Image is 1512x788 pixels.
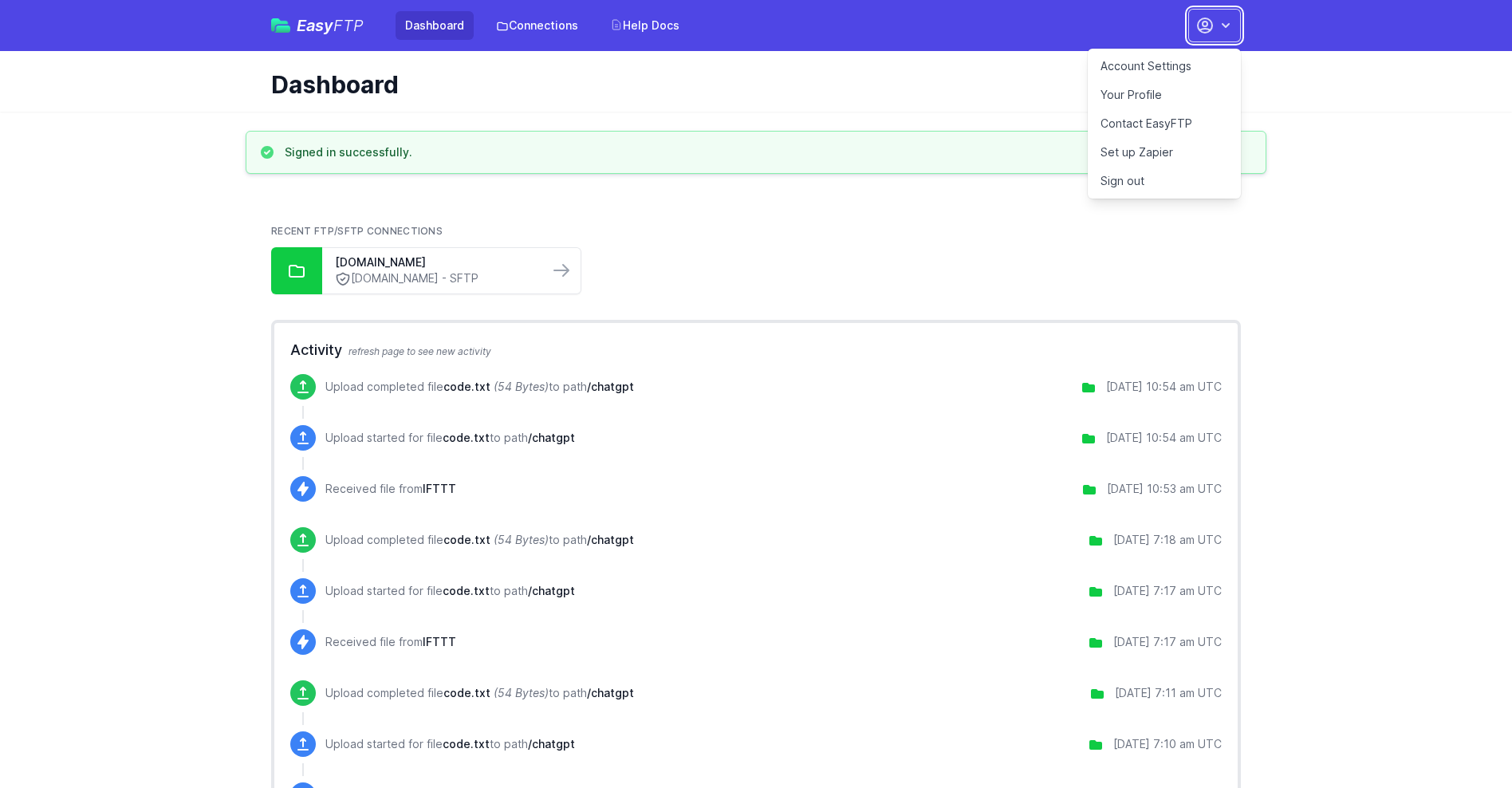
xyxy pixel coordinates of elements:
[1088,109,1241,138] a: Contact EasyFTP
[333,16,364,35] span: FTP
[325,379,634,395] p: Upload completed file to path
[325,736,575,752] p: Upload started for file to path
[297,18,364,33] span: Easy
[494,380,549,393] i: (54 Bytes)
[325,685,634,701] p: Upload completed file to path
[1113,532,1222,548] div: [DATE] 7:18 am UTC
[423,635,456,648] span: IFTTT
[290,339,1222,361] h2: Activity
[528,431,575,444] span: /chatgpt
[285,144,412,160] h3: Signed in successfully.
[271,18,364,33] a: EasyFTP
[1115,685,1222,701] div: [DATE] 7:11 am UTC
[348,345,491,357] span: refresh page to see new activity
[443,584,490,597] span: code.txt
[494,686,549,699] i: (54 Bytes)
[1088,52,1241,81] a: Account Settings
[1113,634,1222,650] div: [DATE] 7:17 am UTC
[396,11,474,40] a: Dashboard
[335,270,536,287] a: [DOMAIN_NAME] - SFTP
[325,532,634,548] p: Upload completed file to path
[600,11,689,40] a: Help Docs
[443,431,490,444] span: code.txt
[271,18,290,33] img: easyftp_logo.png
[1088,138,1241,167] a: Set up Zapier
[325,583,575,599] p: Upload started for file to path
[1113,736,1222,752] div: [DATE] 7:10 am UTC
[587,533,634,546] span: /chatgpt
[486,11,588,40] a: Connections
[443,686,490,699] span: code.txt
[1107,481,1222,497] div: [DATE] 10:53 am UTC
[528,737,575,751] span: /chatgpt
[1432,708,1493,769] iframe: Drift Widget Chat Controller
[325,481,456,497] p: Received file from
[325,430,575,446] p: Upload started for file to path
[443,380,490,393] span: code.txt
[325,634,456,650] p: Received file from
[1106,379,1222,395] div: [DATE] 10:54 am UTC
[1088,167,1241,195] a: Sign out
[494,533,549,546] i: (54 Bytes)
[587,380,634,393] span: /chatgpt
[423,482,456,495] span: IFTTT
[587,686,634,699] span: /chatgpt
[1113,583,1222,599] div: [DATE] 7:17 am UTC
[443,737,490,751] span: code.txt
[271,70,1228,99] h1: Dashboard
[335,254,536,270] a: [DOMAIN_NAME]
[443,533,490,546] span: code.txt
[1088,81,1241,109] a: Your Profile
[1106,430,1222,446] div: [DATE] 10:54 am UTC
[271,225,1241,238] h2: Recent FTP/SFTP Connections
[528,584,575,597] span: /chatgpt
